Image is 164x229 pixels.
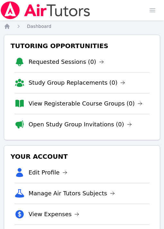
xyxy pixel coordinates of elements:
span: Dashboard [27,24,51,29]
a: Open Study Group Invitations (0) [29,120,132,129]
a: View Expenses [29,210,79,219]
a: Manage Air Tutors Subjects [29,189,115,198]
a: Requested Sessions (0) [29,57,104,66]
h3: Your Account [9,151,155,162]
a: Study Group Replacements (0) [29,78,125,87]
a: Dashboard [27,23,51,30]
a: Edit Profile [29,168,67,177]
nav: Breadcrumb [4,23,160,30]
h3: Tutoring Opportunities [9,40,155,52]
a: View Registerable Course Groups (0) [29,99,142,108]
